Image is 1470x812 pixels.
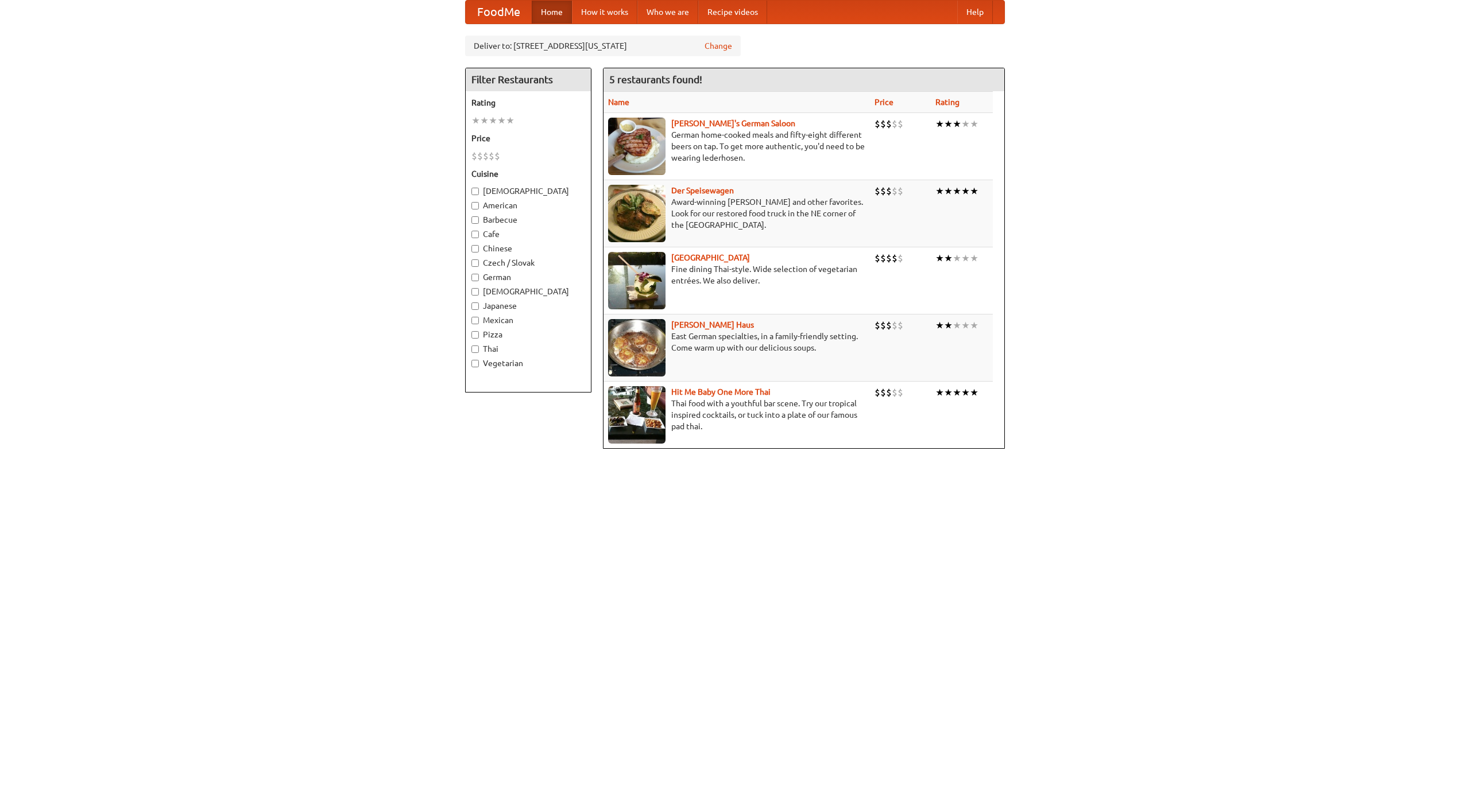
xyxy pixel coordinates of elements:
img: satay.jpg [608,252,666,309]
label: Japanese [471,300,585,312]
li: $ [880,252,886,265]
input: Chinese [471,245,479,252]
label: Cafe [471,228,585,240]
a: FoodMe [466,1,532,24]
img: speisewagen.jpg [608,185,666,242]
li: $ [875,118,880,130]
li: ★ [471,114,480,127]
a: Price [875,98,893,107]
li: ★ [970,319,978,332]
h5: Cuisine [471,168,585,180]
li: $ [886,185,892,197]
label: [DEMOGRAPHIC_DATA] [471,185,585,197]
li: $ [875,252,880,265]
p: Thai food with a youthful bar scene. Try our tropical inspired cocktails, or tuck into a plate of... [608,398,865,432]
li: $ [898,319,903,332]
li: ★ [944,118,953,130]
label: Vegetarian [471,358,585,369]
li: ★ [970,185,978,197]
label: American [471,200,585,211]
li: $ [898,252,903,265]
a: Change [705,40,732,52]
li: ★ [935,252,944,265]
li: $ [880,118,886,130]
a: Rating [935,98,960,107]
label: Pizza [471,329,585,340]
li: ★ [961,185,970,197]
label: Barbecue [471,214,585,226]
li: $ [892,319,898,332]
a: How it works [572,1,637,24]
li: ★ [970,252,978,265]
label: Thai [471,343,585,355]
b: [GEOGRAPHIC_DATA] [671,253,750,262]
label: Chinese [471,243,585,254]
li: $ [875,185,880,197]
li: $ [886,386,892,399]
li: ★ [935,386,944,399]
li: $ [489,150,494,162]
li: ★ [961,118,970,130]
li: ★ [953,319,961,332]
input: Thai [471,345,479,353]
li: ★ [970,386,978,399]
li: $ [477,150,483,162]
input: Japanese [471,302,479,310]
a: Der Speisewagen [671,186,734,195]
li: $ [880,319,886,332]
h5: Price [471,133,585,144]
li: ★ [953,386,961,399]
label: Mexican [471,314,585,326]
input: Barbecue [471,216,479,224]
li: $ [898,386,903,399]
h5: Rating [471,97,585,108]
li: ★ [480,114,489,127]
li: ★ [935,319,944,332]
li: $ [875,319,880,332]
li: $ [483,150,489,162]
li: ★ [935,118,944,130]
li: ★ [961,386,970,399]
input: Vegetarian [471,360,479,367]
li: $ [880,185,886,197]
label: Czech / Slovak [471,257,585,269]
a: Help [957,1,993,24]
li: ★ [953,252,961,265]
a: Name [608,98,629,107]
li: ★ [506,114,514,127]
a: Hit Me Baby One More Thai [671,387,771,397]
li: $ [892,185,898,197]
li: ★ [489,114,497,127]
div: Deliver to: [STREET_ADDRESS][US_STATE] [465,36,741,56]
b: [PERSON_NAME]'s German Saloon [671,119,795,128]
li: ★ [953,118,961,130]
li: ★ [944,319,953,332]
p: East German specialties, in a family-friendly setting. Come warm up with our delicious soups. [608,331,865,353]
input: [DEMOGRAPHIC_DATA] [471,288,479,296]
input: [DEMOGRAPHIC_DATA] [471,188,479,195]
li: $ [892,252,898,265]
label: German [471,271,585,283]
li: $ [875,386,880,399]
ng-pluralize: 5 restaurants found! [609,74,702,85]
img: kohlhaus.jpg [608,319,666,376]
input: Cafe [471,231,479,238]
p: Award-winning [PERSON_NAME] and other favorites. Look for our restored food truck in the NE corne... [608,196,865,231]
img: babythai.jpg [608,386,666,444]
li: $ [471,150,477,162]
li: ★ [935,185,944,197]
li: $ [892,118,898,130]
a: [PERSON_NAME] Haus [671,320,754,329]
p: Fine dining Thai-style. Wide selection of vegetarian entrées. We also deliver. [608,263,865,286]
input: German [471,274,479,281]
input: Czech / Slovak [471,259,479,267]
li: $ [892,386,898,399]
li: ★ [953,185,961,197]
li: $ [886,118,892,130]
label: [DEMOGRAPHIC_DATA] [471,286,585,297]
li: ★ [961,252,970,265]
p: German home-cooked meals and fifty-eight different beers on tap. To get more authentic, you'd nee... [608,129,865,164]
input: Mexican [471,317,479,324]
